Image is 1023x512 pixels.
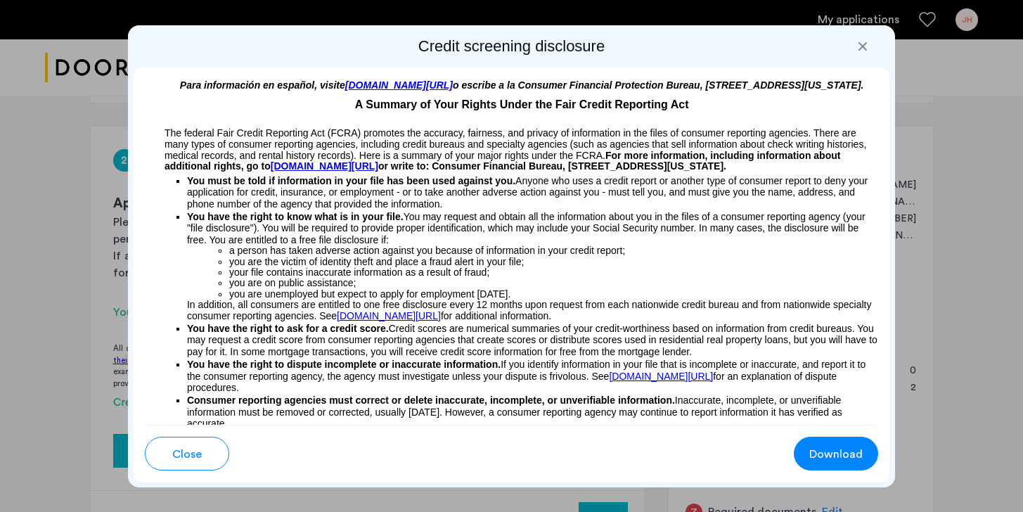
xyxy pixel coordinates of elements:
[187,359,866,393] span: If you identify information in your file that is incomplete or inaccurate, and report it to the c...
[229,245,878,256] li: a person has taken adverse action against you because of information in your credit report;
[794,437,878,471] button: button
[187,323,878,357] p: Credit scores are numerical summaries of your credit-worthiness based on information from credit ...
[229,267,878,278] li: your file contains inaccurate information as a result of fraud;
[229,289,878,300] li: you are unemployed but expect to apply for employment [DATE].
[187,172,878,210] p: Anyone who uses a credit report or another type of consumer report to deny your application for c...
[809,446,863,463] span: Download
[187,395,675,406] span: Consumer reporting agencies must correct or delete inaccurate, incomplete, or unverifiable inform...
[187,211,878,245] p: You may request and obtain all the information about you in the files of a consumer reporting age...
[337,311,441,321] a: [DOMAIN_NAME][URL]
[453,79,864,91] span: o escribe a la Consumer Financial Protection Bureau, [STREET_ADDRESS][US_STATE].
[609,371,713,382] a: [DOMAIN_NAME][URL]
[187,323,389,334] span: You have the right to ask for a credit score.
[345,79,453,91] a: [DOMAIN_NAME][URL]
[172,446,202,463] span: Close
[145,91,878,113] p: A Summary of Your Rights Under the Fair Credit Reporting Act
[187,299,872,321] span: In addition, all consumers are entitled to one free disclosure every 12 months upon request from ...
[180,79,345,91] span: Para información en español, visite
[441,310,551,321] span: for additional information.
[145,437,229,471] button: button
[134,37,889,56] h2: Credit screening disclosure
[187,359,501,370] span: You have the right to dispute incomplete or inaccurate information.
[187,211,404,222] span: You have the right to know what is in your file.
[271,161,378,172] a: [DOMAIN_NAME][URL]
[165,127,866,160] span: The federal Fair Credit Reporting Act (FCRA) promotes the accuracy, fairness, and privacy of info...
[229,257,878,267] li: you are the victim of identity theft and place a fraud alert in your file;
[165,150,841,172] span: For more information, including information about additional rights, go to
[187,175,515,186] span: You must be told if information in your file has been used against you.
[378,160,726,172] span: or write to: Consumer Financial Bureau, [STREET_ADDRESS][US_STATE].
[187,395,878,429] p: Inaccurate, incomplete, or unverifiable information must be removed or corrected, usually [DATE]....
[229,278,878,288] li: you are on public assistance;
